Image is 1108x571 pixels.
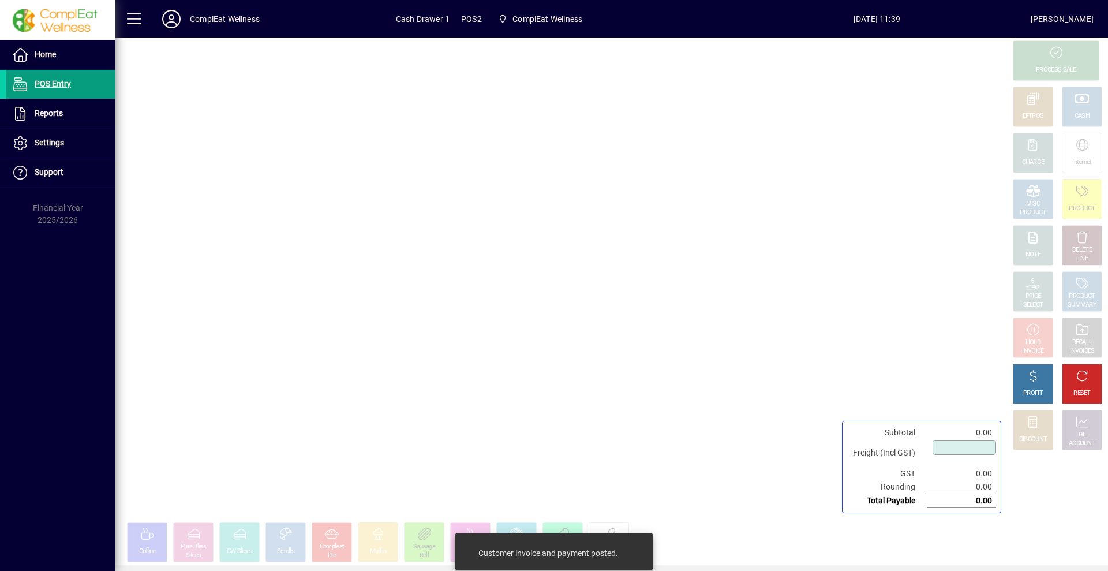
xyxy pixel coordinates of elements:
[1036,66,1076,74] div: PROCESS SALE
[1026,200,1040,208] div: MISC
[277,547,294,556] div: Scrolls
[328,551,336,560] div: Pie
[396,10,450,28] span: Cash Drawer 1
[35,167,63,177] span: Support
[1076,255,1088,263] div: LINE
[153,9,190,29] button: Profile
[927,494,996,508] td: 0.00
[186,551,201,560] div: Slices
[1069,439,1095,448] div: ACCOUNT
[927,467,996,480] td: 0.00
[1022,347,1043,356] div: INVOICE
[1023,112,1044,121] div: EFTPOS
[927,480,996,494] td: 0.00
[35,138,64,147] span: Settings
[6,129,115,158] a: Settings
[461,10,482,28] span: POS2
[847,467,927,480] td: GST
[6,40,115,69] a: Home
[1072,338,1092,347] div: RECALL
[1025,338,1040,347] div: HOLD
[1069,204,1095,213] div: PRODUCT
[1025,251,1040,259] div: NOTE
[35,79,71,88] span: POS Entry
[478,547,618,559] div: Customer invoice and payment posted.
[1069,347,1094,356] div: INVOICES
[181,543,206,551] div: Pure Bliss
[35,109,63,118] span: Reports
[1072,158,1091,167] div: Internet
[1075,112,1090,121] div: CASH
[1019,435,1047,444] div: DISCOUNT
[847,494,927,508] td: Total Payable
[190,10,260,28] div: ComplEat Wellness
[1025,292,1041,301] div: PRICE
[512,10,582,28] span: ComplEat Wellness
[847,480,927,494] td: Rounding
[370,547,387,556] div: Muffin
[493,9,587,29] span: ComplEat Wellness
[1073,389,1091,398] div: RESET
[1020,208,1046,217] div: PRODUCT
[1079,431,1086,439] div: GL
[723,10,1031,28] span: [DATE] 11:39
[1023,301,1043,309] div: SELECT
[413,543,435,551] div: Sausage
[35,50,56,59] span: Home
[227,547,253,556] div: CW Slices
[1031,10,1094,28] div: [PERSON_NAME]
[6,99,115,128] a: Reports
[847,439,927,467] td: Freight (Incl GST)
[6,158,115,187] a: Support
[1072,246,1092,255] div: DELETE
[927,426,996,439] td: 0.00
[420,551,429,560] div: Roll
[1069,292,1095,301] div: PRODUCT
[847,426,927,439] td: Subtotal
[1022,158,1045,167] div: CHARGE
[1023,389,1043,398] div: PROFIT
[139,547,156,556] div: Coffee
[1068,301,1096,309] div: SUMMARY
[320,543,344,551] div: Compleat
